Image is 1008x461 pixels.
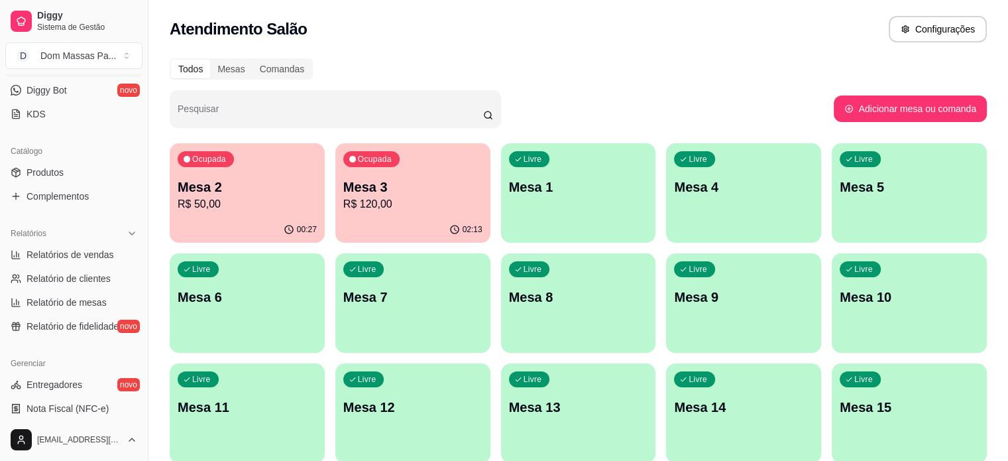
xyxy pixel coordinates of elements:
[343,178,482,196] p: Mesa 3
[27,296,107,309] span: Relatório de mesas
[210,60,252,78] div: Mesas
[192,264,211,275] p: Livre
[252,60,312,78] div: Comandas
[854,264,873,275] p: Livre
[37,22,137,33] span: Sistema de Gestão
[27,272,111,285] span: Relatório de clientes
[463,224,482,235] p: 02:13
[832,143,987,243] button: LivreMesa 5
[27,402,109,415] span: Nota Fiscal (NFC-e)
[5,316,142,337] a: Relatório de fidelidadenovo
[5,80,142,101] a: Diggy Botnovo
[178,196,317,212] p: R$ 50,00
[343,288,482,306] p: Mesa 7
[524,264,542,275] p: Livre
[27,84,67,97] span: Diggy Bot
[509,398,648,417] p: Mesa 13
[11,228,46,239] span: Relatórios
[5,141,142,162] div: Catálogo
[37,434,121,445] span: [EMAIL_ADDRESS][DOMAIN_NAME]
[343,398,482,417] p: Mesa 12
[840,178,979,196] p: Mesa 5
[192,154,226,165] p: Ocupada
[509,288,648,306] p: Mesa 8
[854,374,873,385] p: Livre
[335,143,490,243] button: OcupadaMesa 3R$ 120,0002:13
[170,253,325,353] button: LivreMesa 6
[666,143,821,243] button: LivreMesa 4
[5,268,142,289] a: Relatório de clientes
[297,224,317,235] p: 00:27
[5,353,142,374] div: Gerenciar
[17,49,30,62] span: D
[178,398,317,417] p: Mesa 11
[5,5,142,37] a: DiggySistema de Gestão
[524,154,542,165] p: Livre
[5,186,142,207] a: Complementos
[666,253,821,353] button: LivreMesa 9
[170,143,325,243] button: OcupadaMesa 2R$ 50,0000:27
[501,253,656,353] button: LivreMesa 8
[27,107,46,121] span: KDS
[27,248,114,261] span: Relatórios de vendas
[40,49,116,62] div: Dom Massas Pa ...
[524,374,542,385] p: Livre
[674,178,813,196] p: Mesa 4
[889,16,987,42] button: Configurações
[5,292,142,313] a: Relatório de mesas
[689,154,707,165] p: Livre
[358,264,376,275] p: Livre
[5,398,142,419] a: Nota Fiscal (NFC-e)
[509,178,648,196] p: Mesa 1
[5,103,142,125] a: KDS
[27,190,89,203] span: Complementos
[689,264,707,275] p: Livre
[840,398,979,417] p: Mesa 15
[674,398,813,417] p: Mesa 14
[834,96,987,122] button: Adicionar mesa ou comanda
[5,42,142,69] button: Select a team
[832,253,987,353] button: LivreMesa 10
[27,320,119,333] span: Relatório de fidelidade
[27,166,64,179] span: Produtos
[854,154,873,165] p: Livre
[178,107,483,121] input: Pesquisar
[170,19,307,40] h2: Atendimento Salão
[5,424,142,456] button: [EMAIL_ADDRESS][DOMAIN_NAME]
[5,244,142,265] a: Relatórios de vendas
[674,288,813,306] p: Mesa 9
[192,374,211,385] p: Livre
[178,178,317,196] p: Mesa 2
[5,162,142,183] a: Produtos
[335,253,490,353] button: LivreMesa 7
[840,288,979,306] p: Mesa 10
[358,374,376,385] p: Livre
[27,378,82,391] span: Entregadores
[178,288,317,306] p: Mesa 6
[358,154,392,165] p: Ocupada
[171,60,210,78] div: Todos
[343,196,482,212] p: R$ 120,00
[501,143,656,243] button: LivreMesa 1
[689,374,707,385] p: Livre
[5,374,142,395] a: Entregadoresnovo
[37,10,137,22] span: Diggy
